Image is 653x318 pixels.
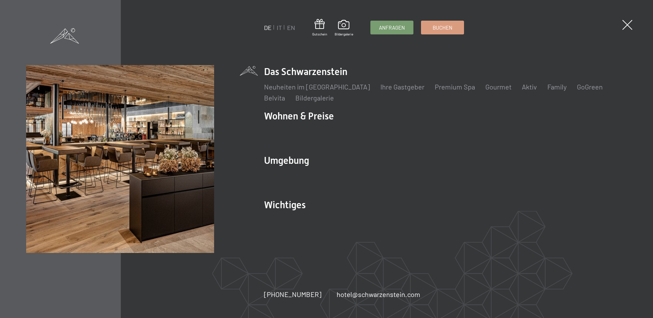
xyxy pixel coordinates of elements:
a: IT [277,24,282,31]
a: Neuheiten im [GEOGRAPHIC_DATA] [264,83,370,91]
span: Anfragen [379,24,405,31]
a: hotel@schwarzenstein.com [337,289,420,299]
span: Buchen [433,24,452,31]
span: Bildergalerie [335,32,353,36]
a: Family [547,83,567,91]
a: Aktiv [522,83,537,91]
a: Belvita [264,94,285,102]
a: Ihre Gastgeber [380,83,424,91]
a: Gutschein [312,19,327,36]
a: Buchen [421,21,464,34]
a: Bildergalerie [335,20,353,36]
a: DE [264,24,272,31]
a: EN [287,24,295,31]
a: Premium Spa [435,83,475,91]
a: Gourmet [485,83,512,91]
a: [PHONE_NUMBER] [264,289,322,299]
span: Gutschein [312,32,327,36]
a: Bildergalerie [295,94,334,102]
span: [PHONE_NUMBER] [264,290,322,298]
a: Anfragen [371,21,413,34]
a: GoGreen [577,83,603,91]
